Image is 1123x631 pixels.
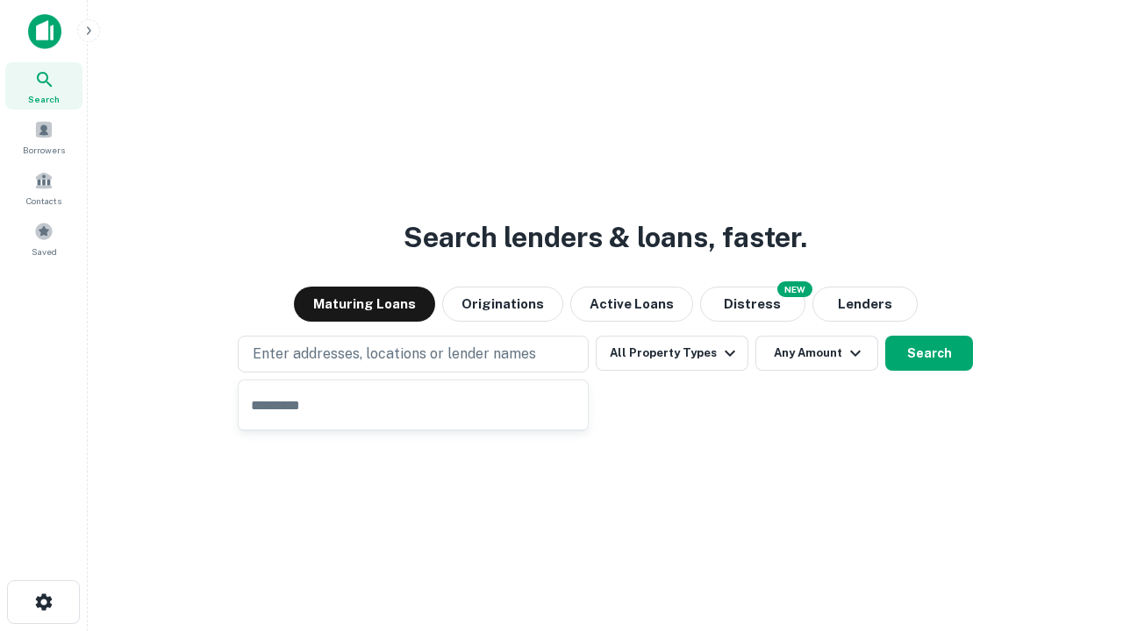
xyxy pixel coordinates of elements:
button: Search distressed loans with lien and other non-mortgage details. [700,287,805,322]
span: Borrowers [23,143,65,157]
button: Active Loans [570,287,693,322]
p: Enter addresses, locations or lender names [253,344,536,365]
a: Saved [5,215,82,262]
button: Maturing Loans [294,287,435,322]
button: Enter addresses, locations or lender names [238,336,589,372]
button: All Property Types [596,336,748,371]
h3: Search lenders & loans, faster. [404,216,807,259]
span: Search [28,92,60,106]
button: Any Amount [755,336,878,371]
button: Lenders [812,287,918,322]
img: capitalize-icon.png [28,14,61,49]
a: Search [5,62,82,110]
div: NEW [777,281,812,297]
button: Search [885,336,973,371]
span: Contacts [26,194,61,208]
button: Originations [442,287,563,322]
a: Contacts [5,164,82,211]
span: Saved [32,245,57,259]
a: Borrowers [5,113,82,160]
iframe: Chat Widget [1035,491,1123,575]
